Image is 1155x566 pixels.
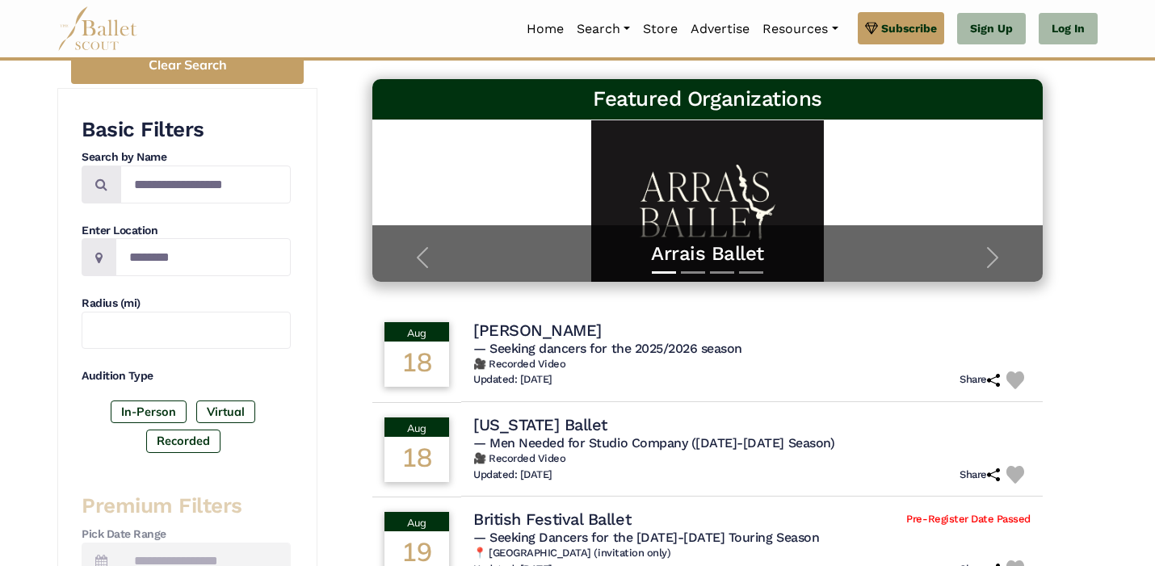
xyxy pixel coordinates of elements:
a: Home [520,12,570,46]
h3: Featured Organizations [385,86,1030,113]
button: Slide 3 [710,263,734,282]
div: Aug [384,417,449,437]
h6: Share [960,468,1000,482]
h4: Audition Type [82,368,291,384]
a: Resources [756,12,844,46]
a: Subscribe [858,12,944,44]
div: Aug [384,322,449,342]
h4: British Festival Ballet [473,509,631,530]
h4: Pick Date Range [82,526,291,543]
h4: [PERSON_NAME] [473,320,602,341]
span: Subscribe [881,19,937,37]
input: Location [115,238,291,276]
span: Pre-Register Date Passed [906,513,1030,526]
div: 18 [384,342,449,387]
a: Sign Up [957,13,1026,45]
label: In-Person [111,400,187,423]
div: Aug [384,512,449,531]
button: Slide 4 [739,263,763,282]
h4: Enter Location [82,223,291,239]
h6: 🎥 Recorded Video [473,452,1031,466]
a: Arrais Ballet [388,241,1027,266]
h3: Basic Filters [82,116,291,144]
span: — Men Needed for Studio Company ([DATE]-[DATE] Season) [473,435,834,451]
img: gem.svg [865,19,878,37]
span: — Seeking Dancers for the [DATE]-[DATE] Touring Season [473,530,819,545]
span: — Seeking dancers for the 2025/2026 season [473,341,742,356]
button: Clear Search [71,48,304,84]
label: Recorded [146,430,220,452]
h4: Search by Name [82,149,291,166]
h6: Updated: [DATE] [473,468,552,482]
a: Store [636,12,684,46]
label: Virtual [196,400,255,423]
a: Search [570,12,636,46]
h3: Premium Filters [82,493,291,520]
a: Log In [1039,13,1098,45]
h4: [US_STATE] Ballet [473,414,607,435]
a: Advertise [684,12,756,46]
h4: Radius (mi) [82,296,291,312]
h6: 📍 [GEOGRAPHIC_DATA] (invitation only) [473,547,1031,560]
h6: Share [960,373,1000,387]
button: Slide 1 [652,263,676,282]
button: Slide 2 [681,263,705,282]
h6: 🎥 Recorded Video [473,358,1031,371]
h6: Updated: [DATE] [473,373,552,387]
input: Search by names... [120,166,291,203]
div: 18 [384,437,449,482]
